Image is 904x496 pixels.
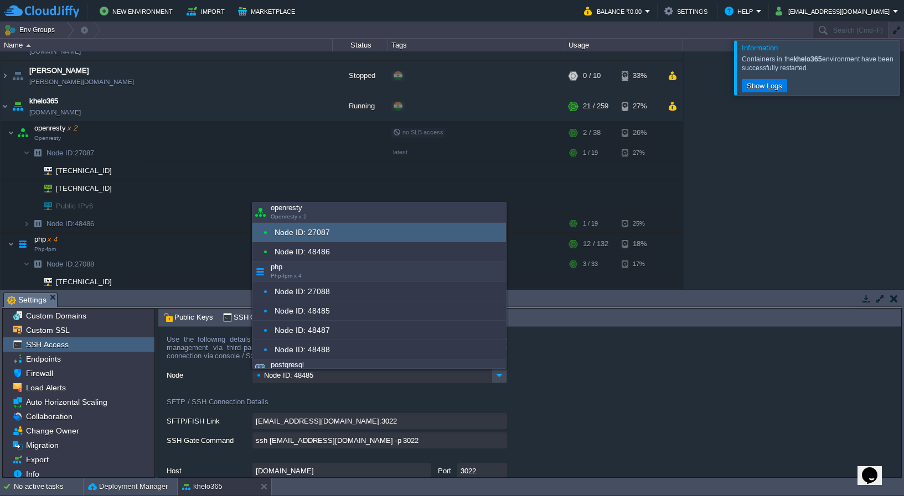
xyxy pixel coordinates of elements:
[223,311,287,323] span: SSH Connection
[583,144,598,161] div: 1 / 19
[45,148,96,158] span: 27087
[30,255,45,273] img: AMDAwAAAACH5BAEAAAAALAAAAAABAAEAAAICRAEAOw==
[24,397,109,407] a: Auto Horizontal Scaling
[88,481,168,492] button: Deployment Manager
[29,96,58,107] a: khelo365
[583,215,598,232] div: 1 / 19
[393,129,443,135] span: no SLB access
[24,325,71,335] a: Custom SSL
[167,413,251,427] label: SFTP/FISH Link
[333,91,388,121] div: Running
[187,4,228,18] button: Import
[271,213,307,220] span: Openresty x 2
[24,455,50,464] a: Export
[10,61,25,91] img: AMDAwAAAACH5BAEAAAAALAAAAAABAAEAAAICRAEAOw==
[742,44,778,52] span: Information
[1,39,332,51] div: Name
[100,4,176,18] button: New Environment
[4,4,79,18] img: CloudJiffy
[37,180,52,197] img: AMDAwAAAACH5BAEAAAAALAAAAAABAAEAAAICRAEAOw==
[622,91,658,121] div: 27%
[24,354,63,364] span: Endpoints
[776,4,893,18] button: [EMAIL_ADDRESS][DOMAIN_NAME]
[167,387,507,413] div: SFTP / SSH Connection Details
[55,162,113,179] span: [TECHNICAL_ID]
[24,426,81,436] span: Change Owner
[23,144,30,161] img: AMDAwAAAACH5BAEAAAAALAAAAAABAAEAAAICRAEAOw==
[725,4,756,18] button: Help
[252,321,506,340] div: Node ID: 48487
[167,432,251,446] label: SSH Gate Command
[45,259,96,269] span: 27088
[622,122,658,144] div: 26%
[664,4,711,18] button: Settings
[163,311,213,323] span: Public Keys
[333,61,388,91] div: Stopped
[24,340,70,349] a: SSH Access
[23,255,30,273] img: AMDAwAAAACH5BAEAAAAALAAAAAABAAEAAAICRAEAOw==
[167,335,507,367] div: Use the following details to get direct access to the selected Node over SFTP/FISH Link (for file...
[24,383,68,393] a: Load Alerts
[622,215,658,232] div: 25%
[45,219,96,228] a: Node ID:48486
[33,124,79,132] a: openrestyx 2Openresty
[45,219,96,228] span: 48486
[29,76,134,87] a: [PERSON_NAME][DOMAIN_NAME]
[46,235,57,243] span: x 4
[29,46,81,57] a: [DOMAIN_NAME]
[15,233,30,255] img: AMDAwAAAACH5BAEAAAAALAAAAAABAAEAAAICRAEAOw==
[238,4,298,18] button: Marketplace
[182,481,223,492] button: khelo365
[55,197,95,215] span: Public IPv6
[252,223,506,242] div: Node ID: 27087
[271,273,302,279] span: Php-fpm x 4
[252,340,506,359] div: Node ID: 48488
[24,411,74,421] a: Collaboration
[583,233,608,255] div: 12 / 132
[30,162,37,179] img: AMDAwAAAACH5BAEAAAAALAAAAAABAAEAAAICRAEAOw==
[252,282,506,301] div: Node ID: 27088
[583,61,601,91] div: 0 / 10
[794,55,822,63] b: khelo365
[24,368,55,378] a: Firewall
[55,278,113,286] a: [TECHNICAL_ID]
[55,273,113,290] span: [TECHNICAL_ID]
[24,440,60,450] a: Migration
[252,262,506,282] div: php
[30,144,45,161] img: AMDAwAAAACH5BAEAAAAALAAAAAABAAEAAAICRAEAOw==
[29,65,89,76] span: [PERSON_NAME]
[622,233,658,255] div: 18%
[29,107,81,118] a: [DOMAIN_NAME]
[14,478,83,495] div: No active tasks
[252,301,506,321] div: Node ID: 48485
[622,255,658,273] div: 17%
[15,122,30,144] img: AMDAwAAAACH5BAEAAAAALAAAAAABAAEAAAICRAEAOw==
[584,4,645,18] button: Balance ₹0.00
[4,22,59,38] button: Env Groups
[33,234,59,244] span: php
[622,61,658,91] div: 33%
[742,55,897,72] div: Containers in the environment have been successfully restarted.
[8,233,14,255] img: AMDAwAAAACH5BAEAAAAALAAAAAABAAEAAAICRAEAOw==
[857,452,893,485] iframe: chat widget
[66,124,77,132] span: x 2
[583,122,601,144] div: 2 / 38
[583,91,608,121] div: 21 / 259
[45,148,96,158] a: Node ID:27087
[167,463,251,477] label: Host
[622,144,658,161] div: 27%
[37,273,52,290] img: AMDAwAAAACH5BAEAAAAALAAAAAABAAEAAAICRAEAOw==
[24,469,41,479] span: Info
[333,39,388,51] div: Status
[252,202,506,223] div: openresty
[55,166,113,175] a: [TECHNICAL_ID]
[47,149,75,157] span: Node ID:
[24,311,88,321] span: Custom Domains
